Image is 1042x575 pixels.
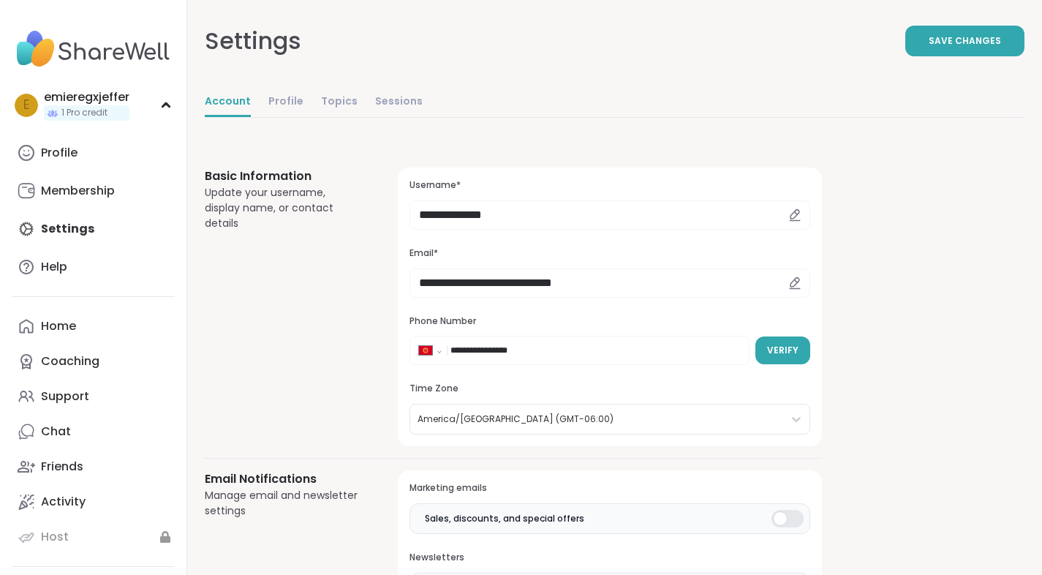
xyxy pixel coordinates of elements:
div: Chat [41,424,71,440]
a: Membership [12,173,175,208]
div: Update your username, display name, or contact details [205,185,363,231]
a: Profile [268,88,303,117]
div: Settings [205,23,301,59]
a: Profile [12,135,175,170]
a: Host [12,519,175,555]
a: Activity [12,484,175,519]
span: Sales, discounts, and special offers [425,512,584,525]
div: Host [41,529,69,545]
div: Friends [41,459,83,475]
div: Help [41,259,67,275]
h3: Newsletters [409,552,810,564]
a: Friends [12,449,175,484]
h3: Basic Information [205,168,363,185]
a: Coaching [12,344,175,379]
a: Home [12,309,175,344]
a: Chat [12,414,175,449]
h3: Time Zone [409,383,810,395]
a: Sessions [375,88,423,117]
a: Account [205,88,251,117]
button: Verify [755,337,810,364]
span: Verify [767,344,799,357]
div: Coaching [41,353,99,369]
div: Manage email and newsletter settings [205,488,363,519]
h3: Marketing emails [409,482,810,495]
a: Help [12,249,175,285]
h3: Phone Number [409,315,810,328]
div: Membership [41,183,115,199]
a: Topics [321,88,358,117]
div: Profile [41,145,78,161]
div: Activity [41,494,86,510]
img: ShareWell Nav Logo [12,23,175,75]
button: Save Changes [905,26,1024,56]
span: Save Changes [929,34,1001,48]
h3: Email Notifications [205,470,363,488]
div: Home [41,318,76,334]
h3: Email* [409,247,810,260]
span: e [23,96,29,115]
div: Support [41,388,89,405]
a: Support [12,379,175,414]
span: 1 Pro credit [61,107,107,119]
div: emieregxjeffer [44,89,129,105]
h3: Username* [409,179,810,192]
